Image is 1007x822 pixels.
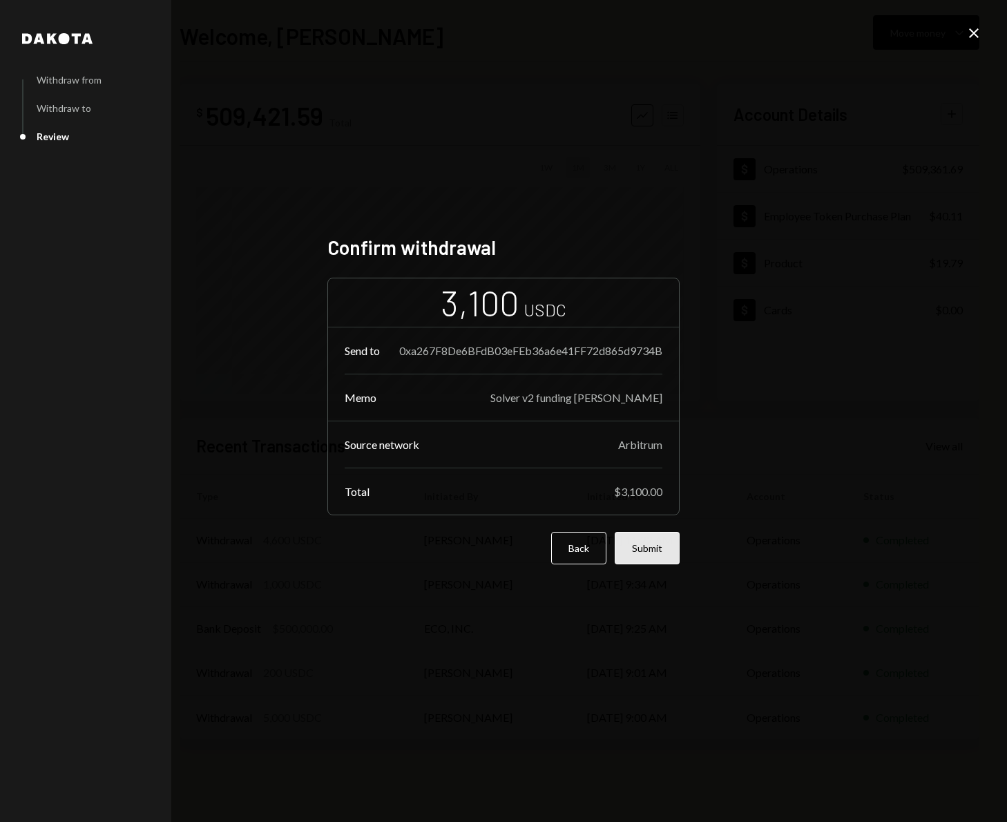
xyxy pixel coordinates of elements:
[327,234,680,261] h2: Confirm withdrawal
[345,391,376,404] div: Memo
[345,344,380,357] div: Send to
[618,438,662,451] div: Arbitrum
[37,74,102,86] div: Withdraw from
[524,298,566,321] div: USDC
[615,532,680,564] button: Submit
[37,102,91,114] div: Withdraw to
[551,532,606,564] button: Back
[345,485,370,498] div: Total
[399,344,662,357] div: 0xa267F8De6BFdB03eFEb36a6e41FF72d865d9734B
[614,485,662,498] div: $3,100.00
[441,281,519,325] div: 3,100
[490,391,662,404] div: Solver v2 funding [PERSON_NAME]
[345,438,419,451] div: Source network
[37,131,69,142] div: Review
